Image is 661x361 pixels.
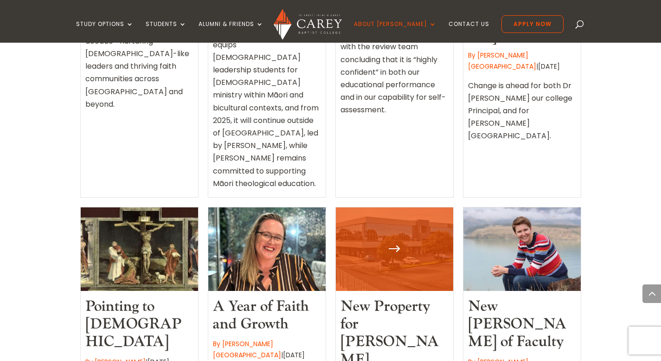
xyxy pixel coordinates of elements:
div: [PERSON_NAME] Amorangi equips [DEMOGRAPHIC_DATA] leadership students for [DEMOGRAPHIC_DATA] minis... [213,22,321,197]
a: Pointing to [DEMOGRAPHIC_DATA] [85,297,182,352]
a: Contact Us [449,21,489,43]
a: By [PERSON_NAME][GEOGRAPHIC_DATA] [468,51,536,71]
img: Carey Baptist College [274,9,342,40]
a: By [PERSON_NAME][GEOGRAPHIC_DATA] [213,339,281,360]
span: [DATE] [283,350,305,360]
div: Change is ahead for both Dr [PERSON_NAME] our college Principal, and for [PERSON_NAME][GEOGRAPHIC... [468,76,576,150]
span: | [213,339,283,360]
span: | [468,51,538,71]
a: Alumni & Friends [199,21,263,43]
a: A Year of Faith and Growth [213,297,309,334]
a: Study Options [76,21,134,43]
a: New [PERSON_NAME] of Faculty [468,297,566,352]
span: [DATE] [538,62,560,71]
a: Students [146,21,186,43]
a: About [PERSON_NAME] [354,21,436,43]
a: Apply Now [501,15,564,33]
